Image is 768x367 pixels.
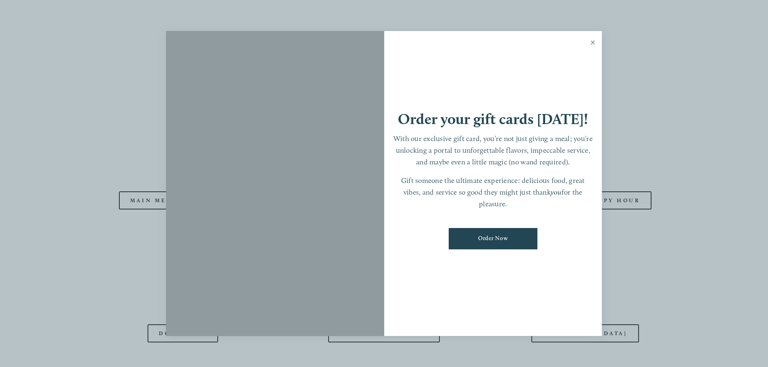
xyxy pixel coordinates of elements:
p: Gift someone the ultimate experience: delicious food, great vibes, and service so good they might... [392,175,594,209]
em: you [551,188,562,196]
h1: Order your gift cards [DATE]! [398,112,588,126]
a: Close [585,32,601,55]
a: Order Now [449,228,537,249]
p: With our exclusive gift card, you’re not just giving a meal; you’re unlocking a portal to unforge... [392,133,594,168]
